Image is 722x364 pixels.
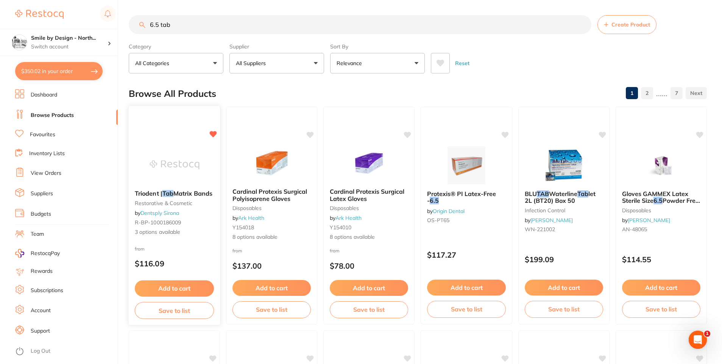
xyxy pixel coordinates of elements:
[427,190,496,204] span: Protexis® PI Latex-Free -
[427,190,505,204] b: Protexis® PI Latex-Free - 6.5
[247,144,296,182] img: Cardinal Protexis Surgical Polyisoprene Gloves
[622,190,700,204] b: Gloves GAMMEX Latex Sterile Size 6.5 Powder Free 50 Pairs
[129,43,223,50] label: Category
[31,190,53,198] a: Suppliers
[427,217,449,224] span: OS-PT65
[140,210,179,216] a: Dentsply Sirona
[525,207,603,213] small: infection control
[31,91,57,99] a: Dashboard
[31,112,74,119] a: Browse Products
[622,190,688,204] span: Gloves GAMMEX Latex Sterile Size
[525,226,555,233] span: WN-221002
[232,233,311,241] span: 8 options available
[330,248,340,254] span: from
[31,307,51,314] a: Account
[453,53,472,73] button: Reset
[525,217,573,224] span: by
[31,327,50,335] a: Support
[330,205,408,211] small: disposables
[525,190,596,204] span: let 2L (BT20) Box 50
[330,188,404,202] span: Cardinal Protexis Surgical Latex Gloves
[330,43,425,50] label: Sort By
[31,287,63,294] a: Subscriptions
[530,217,573,224] a: [PERSON_NAME]
[622,226,647,233] span: AN-48065
[15,6,64,23] a: Restocq Logo
[30,131,55,138] a: Favourites
[539,146,588,184] img: BLU TAB Waterline Tablet 2L (BT20) Box 50
[330,188,408,202] b: Cardinal Protexis Surgical Latex Gloves
[135,229,214,236] span: 3 options available
[622,255,700,264] p: $114.55
[135,200,214,206] small: restorative & cosmetic
[330,53,425,73] button: Relevance
[335,215,362,221] a: Ark Health
[31,43,108,51] p: Switch account
[525,280,603,296] button: Add to cart
[236,59,269,67] p: All Suppliers
[238,215,264,221] a: Ark Health
[135,210,179,216] span: by
[656,89,667,98] p: ......
[31,347,50,355] a: Log Out
[622,301,700,317] button: Save to list
[337,59,365,67] p: Relevance
[232,188,311,202] b: Cardinal Protexis Surgical Polyisoprene Gloves
[135,59,172,67] p: All Categories
[135,190,162,197] span: Triodent |
[129,53,223,73] button: All Categories
[129,89,216,99] h2: Browse All Products
[427,208,465,215] span: by
[31,210,51,218] a: Budgets
[135,280,214,297] button: Add to cart
[150,146,199,184] img: Triodent | Tab Matrix Bands
[537,190,549,198] em: TAB
[129,15,591,34] input: Search Products
[442,146,491,184] img: Protexis® PI Latex-Free - 6.5
[135,246,145,251] span: from
[15,249,24,258] img: RestocqPay
[29,150,65,157] a: Inventory Lists
[330,224,351,231] span: Y154010
[15,249,60,258] a: RestocqPay
[232,188,307,202] span: Cardinal Protexis Surgical Polyisoprene Gloves
[15,10,64,19] img: Restocq Logo
[433,208,465,215] a: Origin Dental
[626,86,638,101] a: 1
[135,259,214,268] p: $116.09
[15,345,115,358] button: Log Out
[430,197,439,204] em: 6.5
[330,301,408,318] button: Save to list
[611,22,650,28] span: Create Product
[12,35,27,50] img: Smile by Design - North Sydney
[653,197,663,204] em: 6.5
[622,280,700,296] button: Add to cart
[232,248,242,254] span: from
[636,146,686,184] img: Gloves GAMMEX Latex Sterile Size 6.5 Powder Free 50 Pairs
[31,250,60,257] span: RestocqPay
[628,217,670,224] a: [PERSON_NAME]
[229,53,324,73] button: All Suppliers
[622,207,700,213] small: disposables
[229,43,324,50] label: Supplier
[704,331,710,337] span: 1
[525,301,603,317] button: Save to list
[330,261,408,270] p: $78.00
[622,217,670,224] span: by
[162,190,173,197] em: Tab
[135,190,214,197] b: Triodent | Tab Matrix Bands
[427,301,505,317] button: Save to list
[427,280,505,296] button: Add to cart
[135,219,181,226] span: R-BP-1000186009
[330,233,408,241] span: 8 options available
[31,34,108,42] h4: Smile by Design - North Sydney
[15,62,103,80] button: $350.02 in your order
[622,197,700,211] span: Powder Free 50 Pairs
[549,190,577,198] span: Waterline
[232,205,311,211] small: disposables
[31,170,61,177] a: View Orders
[330,215,362,221] span: by
[232,224,254,231] span: Y154018
[689,331,707,349] iframe: Intercom live chat
[525,190,603,204] b: BLU TAB Waterline Tablet 2L (BT20) Box 50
